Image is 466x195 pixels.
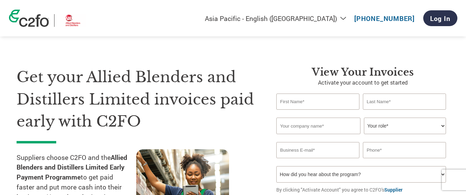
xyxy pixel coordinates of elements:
img: c2fo logo [9,10,49,27]
div: Inavlid Email Address [276,159,359,163]
div: Invalid company name or company name is too long [276,135,446,139]
input: Invalid Email format [276,142,359,158]
div: Invalid last name or last name is too long [363,110,446,115]
strong: Allied Blenders and Distillers Limited Early Payment Programme [17,153,127,182]
input: Last Name* [363,94,446,110]
a: Log In [423,10,457,26]
input: Phone* [363,142,446,158]
p: Activate your account to get started [276,78,449,87]
h3: View your invoices [276,66,449,78]
select: Title/Role [364,118,446,134]
a: [PHONE_NUMBER] [354,14,415,23]
div: Invalid first name or first name is too long [276,110,359,115]
img: Allied Blenders and Distillers Limited [60,14,86,27]
input: Your company name* [276,118,360,134]
h1: Get your Allied Blenders and Distillers Limited invoices paid early with C2FO [17,66,256,133]
input: First Name* [276,94,359,110]
div: Inavlid Phone Number [363,159,446,163]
